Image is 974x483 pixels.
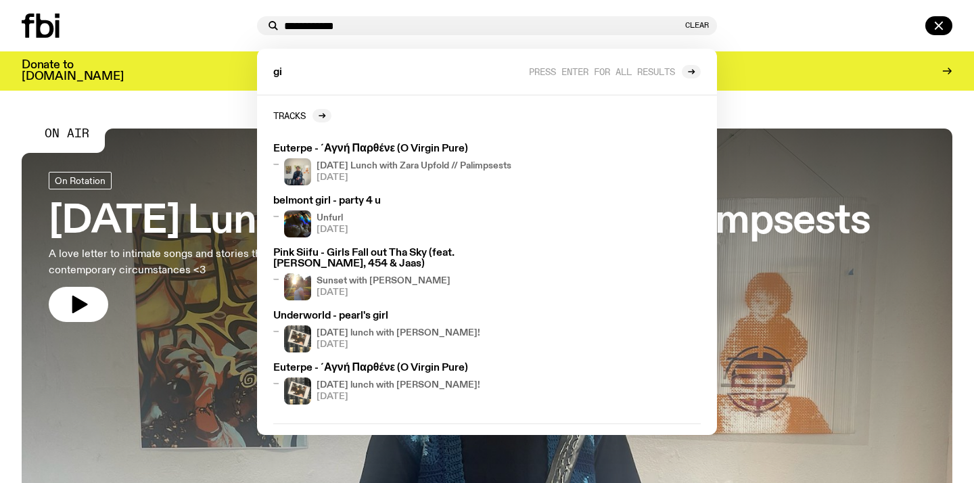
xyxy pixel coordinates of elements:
[273,144,522,154] h3: Euterpe - ´Αγνή Παρθένε (O Virgin Pure)
[55,175,106,185] span: On Rotation
[317,329,480,338] h4: [DATE] lunch with [PERSON_NAME]!
[268,306,528,358] a: Underworld - pearl's girlA polaroid of Ella Avni in the studio on top of the mixer which is also ...
[49,246,395,279] p: A love letter to intimate songs and stories that have bloomed out of our contemporary circumstanc...
[284,377,311,405] img: A polaroid of Ella Avni in the studio on top of the mixer which is also located in the studio.
[268,243,528,305] a: Pink Siifu - Girls Fall out Tha Sky (feat. [PERSON_NAME], 454 & Jaas)Sunset with [PERSON_NAME][DATE]
[268,358,528,410] a: Euterpe - ´Αγνή Παρθένε (O Virgin Pure)A polaroid of Ella Avni in the studio on top of the mixer ...
[273,68,282,78] span: gi
[317,277,450,285] h4: Sunset with [PERSON_NAME]
[685,22,709,29] button: Clear
[284,158,311,185] img: Tash Brobyn at their exhibition, Palimpsests at Goodspace Gallery
[317,340,480,349] span: [DATE]
[317,214,348,223] h4: Unfurl
[317,162,511,170] h4: [DATE] Lunch with Zara Upfold // Palimpsests
[284,325,311,352] img: A polaroid of Ella Avni in the studio on top of the mixer which is also located in the studio.
[273,109,331,122] a: Tracks
[22,60,124,83] h3: Donate to [DOMAIN_NAME]
[273,311,522,321] h3: Underworld - pearl's girl
[284,210,311,237] img: A piece of fabric is pierced by sewing pins with different coloured heads, a rainbow light is cas...
[273,110,306,120] h2: Tracks
[273,363,522,373] h3: Euterpe - ´Αγνή Παρθένε (O Virgin Pure)
[49,172,112,189] a: On Rotation
[317,392,480,401] span: [DATE]
[317,173,511,182] span: [DATE]
[317,381,480,390] h4: [DATE] lunch with [PERSON_NAME]!
[317,225,348,234] span: [DATE]
[273,248,522,269] h3: Pink Siifu - Girls Fall out Tha Sky (feat. [PERSON_NAME], 454 & Jaas)
[45,127,89,139] span: On Air
[49,203,870,241] h3: [DATE] Lunch with Zara Upfold // Palimpsests
[49,172,870,322] a: [DATE] Lunch with Zara Upfold // PalimpsestsA love letter to intimate songs and stories that have...
[268,191,528,243] a: belmont girl - party 4 uA piece of fabric is pierced by sewing pins with different coloured heads...
[317,288,450,297] span: [DATE]
[273,196,522,206] h3: belmont girl - party 4 u
[529,65,701,78] a: Press enter for all results
[268,139,528,191] a: Euterpe - ´Αγνή Παρθένε (O Virgin Pure)Tash Brobyn at their exhibition, Palimpsests at Goodspace ...
[529,66,675,76] span: Press enter for all results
